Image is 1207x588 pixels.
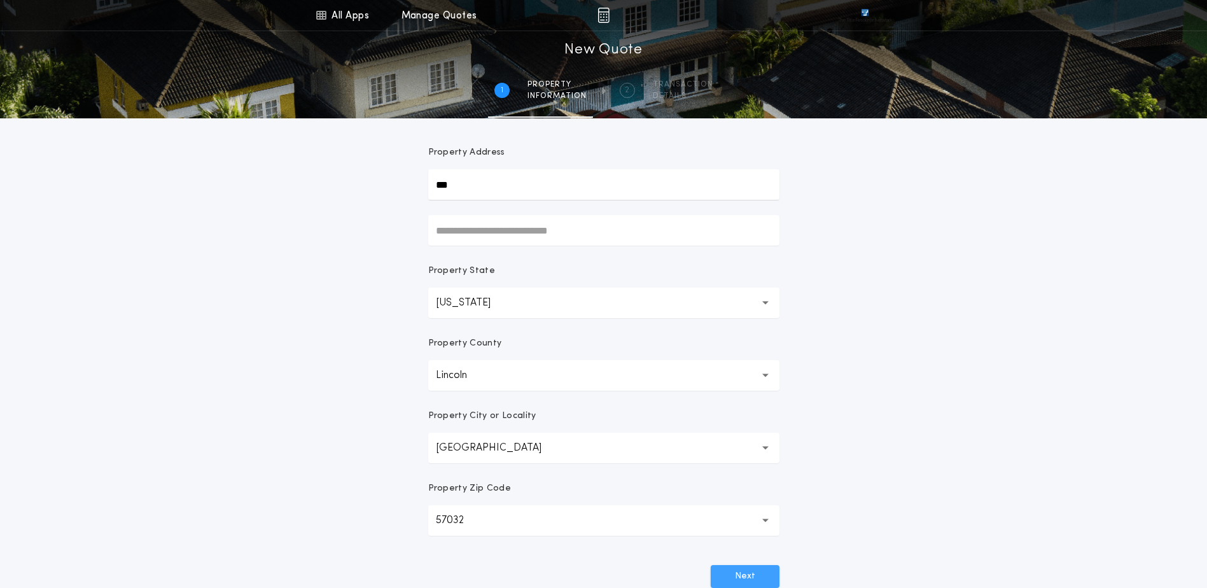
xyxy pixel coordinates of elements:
p: Property Address [428,146,779,159]
img: img [597,8,610,23]
button: Next [711,565,779,588]
h1: New Quote [564,40,642,60]
span: details [653,91,713,101]
p: Property State [428,265,495,277]
h2: 2 [625,85,629,95]
p: [GEOGRAPHIC_DATA] [436,440,562,456]
h2: 1 [501,85,503,95]
p: Lincoln [436,368,487,383]
button: 57032 [428,505,779,536]
span: Property [527,80,587,90]
p: Property City or Locality [428,410,536,423]
span: Transaction [653,80,713,90]
span: information [527,91,587,101]
img: vs-icon [838,9,891,22]
p: 57032 [436,513,484,528]
p: Property Zip Code [428,482,511,495]
button: [GEOGRAPHIC_DATA] [428,433,779,463]
p: [US_STATE] [436,295,511,311]
button: Lincoln [428,360,779,391]
p: Property County [428,337,502,350]
button: [US_STATE] [428,288,779,318]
